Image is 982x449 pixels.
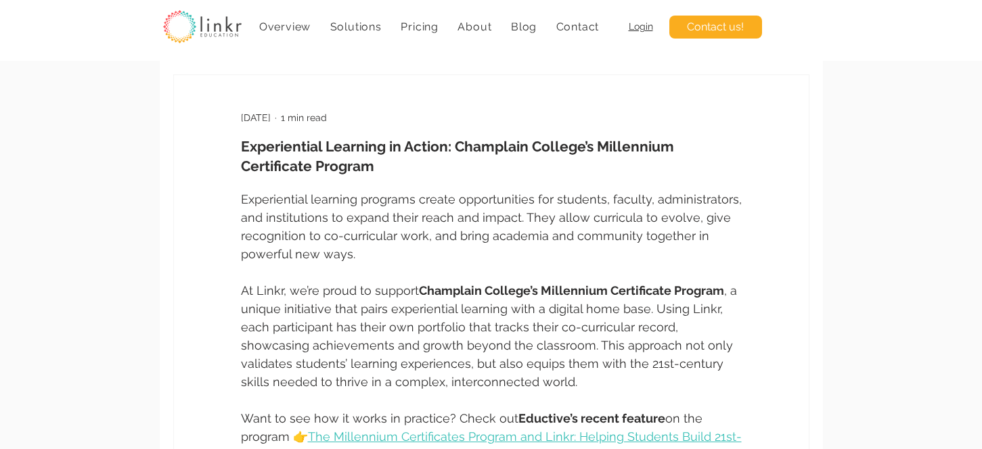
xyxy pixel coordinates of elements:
img: linkr_logo_transparentbg.png [163,10,242,43]
span: , a unique initiative that pairs experiential learning with a digital home base. Using Linkr, eac... [241,283,740,389]
a: Contact us! [669,16,762,39]
span: Solutions [330,20,382,33]
span: Want to see how it works in practice? Check out [241,411,518,425]
span: Experiential learning programs create opportunities for students, faculty, administrators, and in... [241,192,745,261]
a: Blog [504,14,544,40]
nav: Site [252,14,606,40]
span: on the program 👉 [241,411,706,444]
a: Contact [549,14,606,40]
span: Oct 1 [241,112,271,123]
h1: Experiential Learning in Action: Champlain College’s Millennium Certificate Program [241,137,742,176]
div: About [451,14,499,40]
span: Overview [259,20,311,33]
a: Login [629,21,653,32]
span: At Linkr, we’re proud to support [241,283,419,298]
a: Pricing [394,14,445,40]
span: Contact us! [687,20,744,34]
span: About [457,20,491,33]
a: Overview [252,14,318,40]
span: Pricing [401,20,439,33]
span: 1 min read [281,112,327,123]
span: Contact [556,20,600,33]
span: Eductive’s recent feature [518,411,665,425]
span: Blog [511,20,537,33]
div: Solutions [323,14,388,40]
span: Champlain College’s Millennium Certificate Program [419,283,724,298]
